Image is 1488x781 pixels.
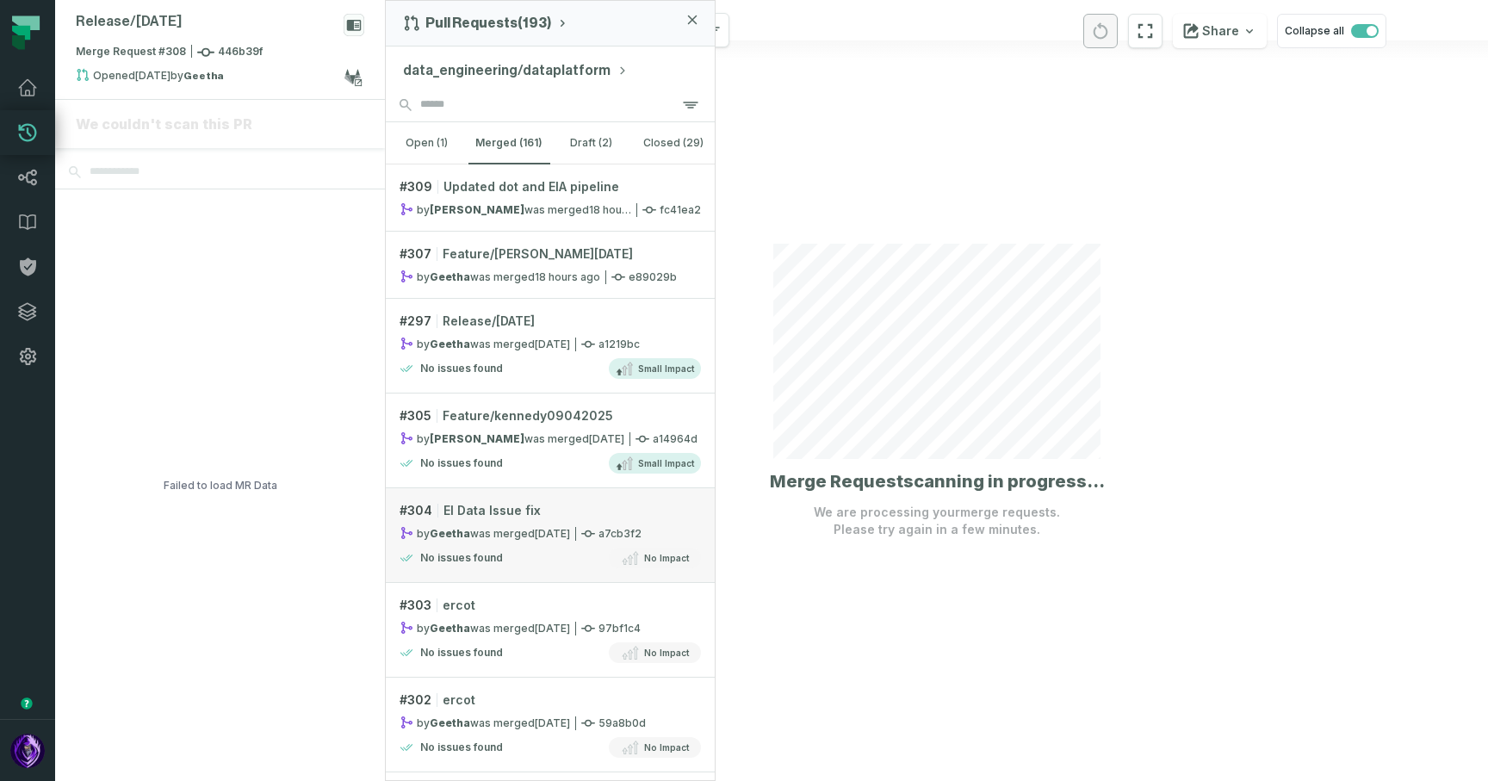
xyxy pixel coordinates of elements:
span: Feature/[PERSON_NAME][DATE] [443,245,633,263]
div: by was merged [400,270,600,284]
button: open (1) [386,122,468,164]
div: # 303 [400,597,701,614]
div: Opened by [76,68,344,89]
div: # 304 [400,502,701,519]
strong: Geetha (geetha.b) [430,338,470,350]
h4: No issues found [420,362,503,375]
div: # 297 [400,313,701,330]
div: # 309 [400,178,701,195]
div: Tooltip anchor [19,696,34,711]
h1: Merge Request scanning in progress... [770,469,1105,493]
p: We are processing your merge requests . Please try again in a few minutes. [814,504,1060,538]
div: # 307 [400,245,701,263]
strong: kennedy bruce (kennedybruce) [430,432,524,445]
span: Updated dot and EIA pipeline [443,178,619,195]
relative-time: Sep 9, 2025, 11:58 PM GMT+3 [589,203,654,216]
a: #304EI Data Issue fixbyGeethawas merged[DATE] 10:43:59 PMa7cb3f2No issues foundNo Impact [386,488,715,583]
button: Pull Requests(193) [403,15,569,32]
div: e89029b [400,270,701,284]
div: We couldn't scan this PR [76,114,364,134]
span: Small Impact [638,362,694,375]
relative-time: Sep 6, 2025, 5:00 AM GMT+3 [589,432,624,445]
div: by was merged [400,621,570,635]
div: Failed to load MR Data [164,189,277,781]
a: #303ercotbyGeethawas merged[DATE] 10:25:30 PM97bf1c4No issues foundNo Impact [386,583,715,678]
span: Small Impact [638,456,694,470]
span: Release/[DATE] [443,313,535,330]
button: closed (29) [633,122,716,164]
relative-time: Sep 9, 2025, 7:25 PM GMT+3 [135,69,170,82]
a: #302ercotbyGeethawas merged[DATE] 9:59:58 PM59a8b0dNo issues foundNo Impact [386,678,715,772]
span: Feature/kennedy09042025 [443,407,613,425]
relative-time: Sep 5, 2025, 10:43 PM GMT+3 [535,527,570,540]
button: Share [1173,14,1267,48]
a: #307Feature/[PERSON_NAME][DATE]byGeethawas merged[DATE] 11:55:48 PMe89029b [386,232,715,299]
button: Collapse all [1277,14,1386,48]
a: #297Release/[DATE]byGeethawas merged[DATE] 6:22:30 PMa1219bcNo issues foundSmall Impact [386,299,715,394]
strong: Geetha (geetha.b) [430,270,470,283]
relative-time: Sep 9, 2025, 11:55 PM GMT+3 [535,270,600,283]
h4: No issues found [420,646,503,660]
div: a1219bc [400,337,701,351]
div: 59a8b0d [400,716,701,730]
span: No Impact [644,646,689,660]
h4: No issues found [420,456,503,470]
div: Release/sep 9 2025 [76,14,182,30]
strong: Geetha (geetha.b) [430,527,470,540]
relative-time: Sep 5, 2025, 9:59 PM GMT+3 [535,716,570,729]
span: ercot [443,597,475,614]
strong: kennedy bruce (kennedybruce) [430,203,524,216]
div: by was merged [400,716,570,730]
div: # 305 [400,407,701,425]
a: #309Updated dot and EIA pipelineby[PERSON_NAME]was merged[DATE] 11:58:39 PMfc41ea2 [386,164,715,232]
span: No Impact [644,551,689,565]
strong: Geetha (geetha.b) [430,622,470,635]
div: fc41ea2 [400,202,701,217]
relative-time: Sep 8, 2025, 6:22 PM GMT+3 [535,338,570,350]
div: 97bf1c4 [400,621,701,635]
div: a14964d [400,431,701,446]
button: merged (161) [468,122,551,164]
relative-time: Sep 5, 2025, 10:25 PM GMT+3 [535,622,570,635]
strong: Geetha (geetha.b) [430,716,470,729]
span: EI Data Issue fix [443,502,541,519]
div: by was merged [400,202,631,217]
button: draft (2) [550,122,633,164]
h4: No issues found [420,551,503,565]
div: a7cb3f2 [400,526,701,541]
img: avatar of Ofir Or [10,734,45,768]
div: by was merged [400,337,570,351]
a: #305Feature/kennedy09042025by[PERSON_NAME]was merged[DATE] 5:00:38 AMa14964dNo issues foundSmall ... [386,394,715,488]
button: data_engineering/dataplatform [403,60,628,81]
div: by was merged [400,431,624,446]
strong: Geetha (geetha.b) [183,71,223,81]
div: # 302 [400,691,701,709]
a: View on gitlab [342,66,364,89]
span: No Impact [644,741,689,754]
h4: No issues found [420,741,503,754]
span: Merge Request #308 446b39f [76,44,263,61]
div: by was merged [400,526,570,541]
span: ercot [443,691,475,709]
